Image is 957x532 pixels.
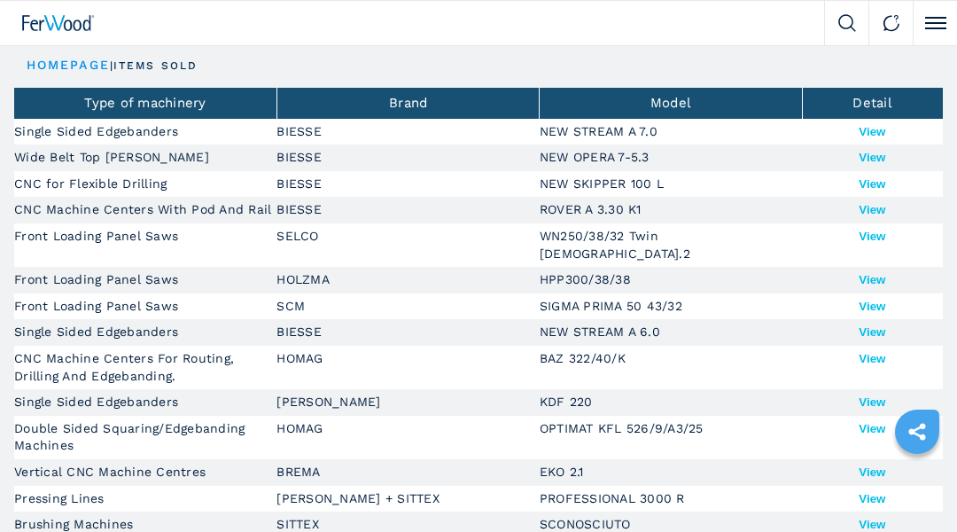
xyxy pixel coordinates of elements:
[540,464,802,481] p: EKO 2.1
[802,88,943,119] th: Detail
[540,298,802,316] p: SIGMA PRIMA 50 43/32
[859,325,885,339] button: View
[14,149,276,167] p: Wide Belt Top [PERSON_NAME]
[913,1,957,45] button: Click to toggle menu
[859,492,885,505] button: View
[14,88,276,119] th: Type of machinery
[859,395,885,409] button: View
[14,490,276,508] p: Pressing Lines
[540,228,802,262] p: WN250/38/32 Twin [DEMOGRAPHIC_DATA].2
[14,201,276,219] p: CNC Machine Centers With Pod And Rail
[540,123,802,141] p: NEW STREAM A 7.0
[540,149,802,167] p: NEW OPERA 7-5.3
[859,273,885,286] button: View
[276,176,539,193] p: BIESSE
[859,125,885,138] button: View
[540,420,802,438] p: OPTIMAT KFL 526/9/A3/25
[14,271,276,289] p: Front Loading Panel Saws
[540,176,802,193] p: NEW SKIPPER 100 L
[14,350,276,385] p: CNC Machine Centers For Routing, Drilling And Edgebanding.
[540,350,802,368] p: BAZ 322/40/K
[838,14,856,32] img: Search
[859,300,885,313] button: View
[276,298,539,316] p: SCM
[540,201,802,219] p: ROVER A 3.30 K1
[540,271,802,289] p: HPP300/38/38
[14,420,276,455] p: Double Sided Squaring/Edgebanding Machines
[22,15,95,31] img: Ferwood
[276,228,539,246] p: SELCO
[276,394,539,411] p: [PERSON_NAME]
[859,203,885,216] button: View
[540,490,802,508] p: PROFESSIONAL 3000 R
[276,123,539,141] p: BIESSE
[276,464,539,481] p: BREMA
[276,149,539,167] p: BIESSE
[276,271,539,289] p: HOLZMA
[540,324,802,341] p: NEW STREAM A 6.0
[276,324,539,341] p: BIESSE
[113,59,198,74] p: items sold
[859,352,885,365] button: View
[540,88,802,119] th: Model
[895,410,939,454] a: sharethis
[859,151,885,164] button: View
[859,422,885,435] button: View
[859,465,885,479] button: View
[883,14,900,32] img: Contact us
[859,177,885,191] button: View
[14,394,276,411] p: Single Sided Edgebanders
[276,201,539,219] p: BIESSE
[14,298,276,316] p: Front Loading Panel Saws
[276,88,539,119] th: Brand
[110,59,113,72] span: |
[882,452,944,519] iframe: Chat
[540,394,802,411] p: KDF 220
[14,464,276,481] p: Vertical CNC Machine Centres
[14,176,276,193] p: CNC for Flexible Drilling
[14,324,276,341] p: Single Sided Edgebanders
[14,123,276,141] p: Single Sided Edgebanders
[276,420,539,438] p: HOMAG
[859,518,885,531] button: View
[27,58,110,72] a: HOMEPAGE
[276,350,539,368] p: HOMAG
[276,490,539,508] p: [PERSON_NAME] + SITTEX
[14,228,276,246] p: Front Loading Panel Saws
[859,230,885,243] button: View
